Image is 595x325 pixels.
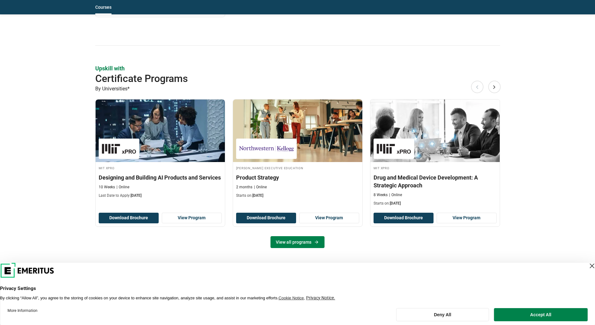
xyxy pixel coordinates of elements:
p: 10 Weeks [99,185,115,190]
p: 8 Weeks [374,192,388,198]
p: Starts on: [374,201,497,206]
h2: Certificate Programs [95,72,459,85]
img: MIT xPRO [102,142,136,156]
a: View Program [299,213,359,223]
a: View Program [162,213,222,223]
button: Previous [471,81,483,93]
img: MIT xPRO [377,142,411,156]
p: Online [117,185,129,190]
span: [DATE] [131,193,141,198]
a: Technology Course by Kellogg Executive Education - August 28, 2025 Kellogg Executive Education [P... [233,99,362,201]
a: Product Design and Innovation Course by MIT xPRO - September 4, 2025 MIT xPRO MIT xPRO Drug and M... [370,99,500,209]
img: Drug and Medical Device Development: A Strategic Approach | Online Product Design and Innovation ... [370,99,500,162]
h4: MIT xPRO [374,165,497,170]
p: Last Date to Apply: [99,193,222,198]
p: By Universities* [95,85,500,93]
span: [DATE] [252,193,263,198]
h3: Product Strategy [236,174,359,181]
h3: Drug and Medical Device Development: A Strategic Approach [374,174,497,189]
img: Designing and Building AI Products and Services | Online Product Design and Innovation Course [96,99,225,162]
button: Download Brochure [374,213,434,223]
button: Download Brochure [236,213,296,223]
p: Online [389,192,402,198]
button: Download Brochure [99,213,159,223]
img: Kellogg Executive Education [239,142,294,156]
a: View Program [437,213,497,223]
span: [DATE] [390,201,401,206]
p: Online [254,185,267,190]
p: Upskill with [95,64,500,72]
a: View all programs [270,236,325,248]
img: Product Strategy | Online Technology Course [233,99,362,162]
p: Starts on: [236,193,359,198]
h4: [PERSON_NAME] Executive Education [236,165,359,170]
h4: MIT xPRO [99,165,222,170]
a: Product Design and Innovation Course by MIT xPRO - August 21, 2025 MIT xPRO MIT xPRO Designing an... [96,99,225,201]
p: 2 months [236,185,252,190]
button: Next [488,81,501,93]
h3: Designing and Building AI Products and Services [99,174,222,181]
